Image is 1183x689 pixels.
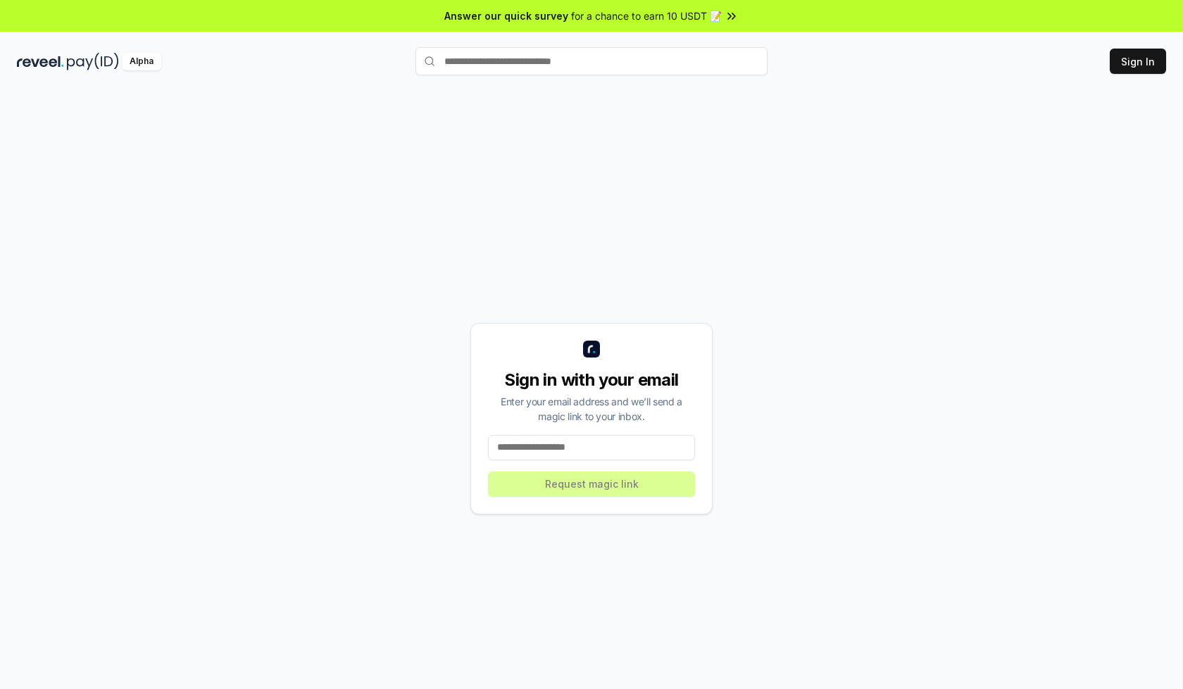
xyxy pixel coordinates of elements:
[583,341,600,358] img: logo_small
[67,53,119,70] img: pay_id
[17,53,64,70] img: reveel_dark
[488,369,695,391] div: Sign in with your email
[571,8,722,23] span: for a chance to earn 10 USDT 📝
[488,394,695,424] div: Enter your email address and we’ll send a magic link to your inbox.
[1110,49,1166,74] button: Sign In
[122,53,161,70] div: Alpha
[444,8,568,23] span: Answer our quick survey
